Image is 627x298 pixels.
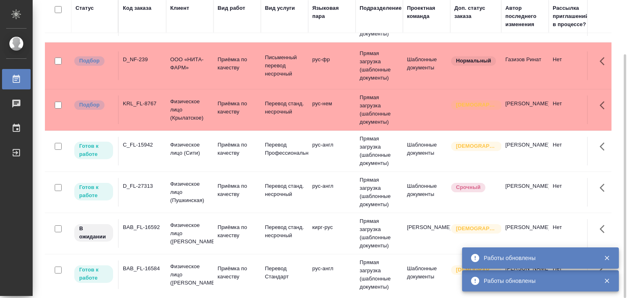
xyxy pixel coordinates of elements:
p: Физическое лицо ([PERSON_NAME]) [170,262,209,287]
p: Готов к работе [79,183,108,200]
p: Перевод Стандарт [265,265,304,281]
td: Прямая загрузка (шаблонные документы) [356,172,403,213]
p: Готов к работе [79,142,108,158]
p: Приёмка по качеству [218,265,257,281]
button: Здесь прячутся важные кнопки [595,51,614,71]
button: Закрыть [598,254,615,262]
p: ООО «НИТА-ФАРМ» [170,56,209,72]
td: Шаблонные документы [403,137,450,165]
div: Подразделение [360,4,402,12]
p: Приёмка по качеству [218,100,257,116]
div: BAB_FL-16584 [123,265,162,273]
div: Исполнитель может приступить к работе [73,265,114,284]
p: Перевод станд. несрочный [265,100,304,116]
button: Здесь прячутся важные кнопки [595,137,614,156]
p: Приёмка по качеству [218,182,257,198]
div: Клиент [170,4,189,12]
div: Статус [76,4,94,12]
td: Прямая загрузка (шаблонные документы) [356,131,403,171]
div: C_FL-15942 [123,141,162,149]
p: Физическое лицо (Сити) [170,141,209,157]
td: Шаблонные документы [403,51,450,80]
td: [PERSON_NAME] [501,178,549,207]
td: Прямая загрузка (шаблонные документы) [356,45,403,86]
div: D_FL-27313 [123,182,162,190]
p: В ожидании [79,225,108,241]
div: Исполнитель может приступить к работе [73,182,114,201]
p: Готов к работе [79,266,108,282]
td: Прямая загрузка (шаблонные документы) [356,213,403,254]
td: Газизов Ринат [501,51,549,80]
div: Можно подбирать исполнителей [73,56,114,67]
p: Приёмка по качеству [218,223,257,240]
div: Работы обновлены [484,254,591,262]
td: Шаблонные документы [403,178,450,207]
div: Автор последнего изменения [505,4,545,29]
td: Прямая загрузка (шаблонные документы) [356,89,403,130]
div: KRL_FL-8767 [123,100,162,108]
td: Шаблонные документы [403,260,450,289]
td: [PERSON_NAME] [501,219,549,248]
td: Нет [549,96,596,124]
div: BAB_FL-16592 [123,223,162,231]
div: Вид работ [218,4,245,12]
td: рус-англ [308,137,356,165]
p: [DEMOGRAPHIC_DATA] [456,266,497,274]
div: Можно подбирать исполнителей [73,100,114,111]
p: Срочный [456,183,480,191]
td: Нет [549,51,596,80]
td: рус-фр [308,51,356,80]
p: Приёмка по качеству [218,56,257,72]
p: Нормальный [456,57,491,65]
button: Закрыть [598,277,615,285]
div: Вид услуги [265,4,295,12]
p: [DEMOGRAPHIC_DATA] [456,101,497,109]
td: [PERSON_NAME] [501,96,549,124]
td: рус-нем [308,96,356,124]
td: Нет [549,178,596,207]
button: Здесь прячутся важные кнопки [595,96,614,115]
p: [DEMOGRAPHIC_DATA] [456,142,497,150]
div: Языковая пара [312,4,351,20]
p: Приёмка по качеству [218,141,257,157]
td: кирг-рус [308,219,356,248]
div: Исполнитель может приступить к работе [73,141,114,160]
p: Физическое лицо (Пушкинская) [170,180,209,205]
div: Проектная команда [407,4,446,20]
p: Письменный перевод несрочный [265,53,304,78]
p: Подбор [79,101,100,109]
p: Подбор [79,57,100,65]
td: [PERSON_NAME] [501,137,549,165]
p: Перевод станд. несрочный [265,223,304,240]
div: Исполнитель назначен, приступать к работе пока рано [73,223,114,242]
p: Физическое лицо (Крылатское) [170,98,209,122]
div: Рассылка приглашений в процессе? [553,4,592,29]
td: Прямая загрузка (шаблонные документы) [356,254,403,295]
td: рус-англ [308,178,356,207]
button: Здесь прячутся важные кнопки [595,178,614,198]
p: Перевод станд. несрочный [265,182,304,198]
td: [PERSON_NAME] [403,219,450,248]
div: Работы обновлены [484,277,591,285]
div: Доп. статус заказа [454,4,497,20]
p: [DEMOGRAPHIC_DATA] [456,225,497,233]
p: Перевод Профессиональный [265,141,304,157]
p: Физическое лицо ([PERSON_NAME]) [170,221,209,246]
div: Код заказа [123,4,151,12]
td: Нет [549,219,596,248]
div: D_NF-239 [123,56,162,64]
button: Здесь прячутся важные кнопки [595,219,614,239]
td: рус-англ [308,260,356,289]
td: Нет [549,137,596,165]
